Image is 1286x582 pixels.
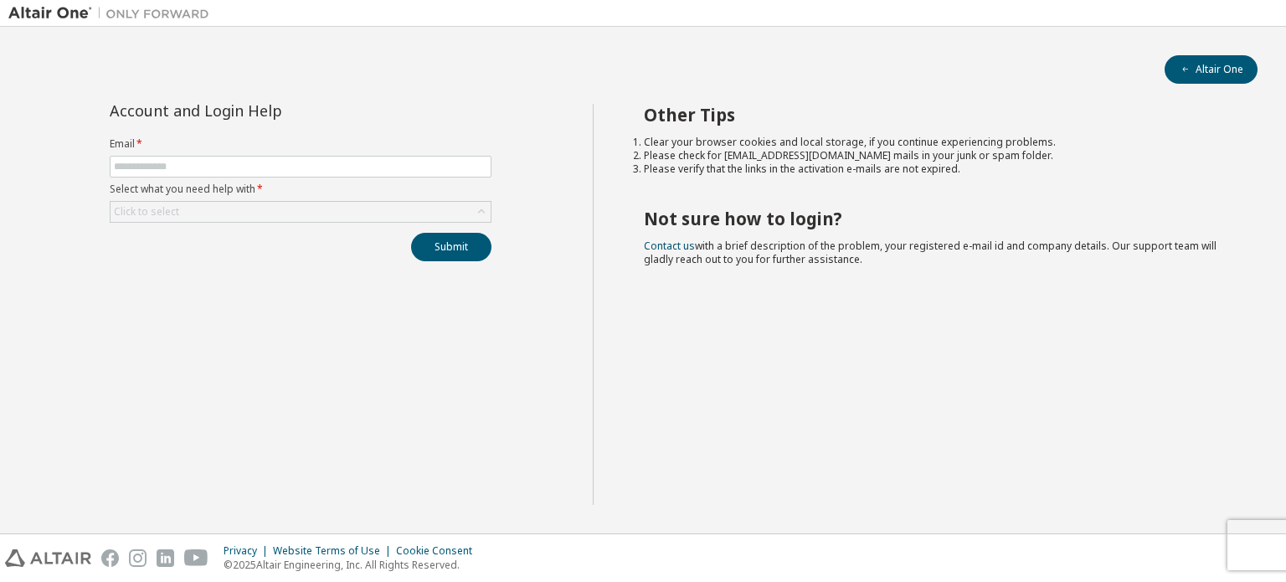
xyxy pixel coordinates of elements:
[110,137,491,151] label: Email
[273,544,396,558] div: Website Terms of Use
[129,549,147,567] img: instagram.svg
[224,558,482,572] p: © 2025 Altair Engineering, Inc. All Rights Reserved.
[644,149,1228,162] li: Please check for [EMAIL_ADDRESS][DOMAIN_NAME] mails in your junk or spam folder.
[644,104,1228,126] h2: Other Tips
[111,202,491,222] div: Click to select
[224,544,273,558] div: Privacy
[1165,55,1258,84] button: Altair One
[110,183,491,196] label: Select what you need help with
[644,239,1217,266] span: with a brief description of the problem, your registered e-mail id and company details. Our suppo...
[184,549,208,567] img: youtube.svg
[396,544,482,558] div: Cookie Consent
[644,136,1228,149] li: Clear your browser cookies and local storage, if you continue experiencing problems.
[644,239,695,253] a: Contact us
[8,5,218,22] img: Altair One
[101,549,119,567] img: facebook.svg
[114,205,179,219] div: Click to select
[644,162,1228,176] li: Please verify that the links in the activation e-mails are not expired.
[411,233,491,261] button: Submit
[5,549,91,567] img: altair_logo.svg
[644,208,1228,229] h2: Not sure how to login?
[157,549,174,567] img: linkedin.svg
[110,104,415,117] div: Account and Login Help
